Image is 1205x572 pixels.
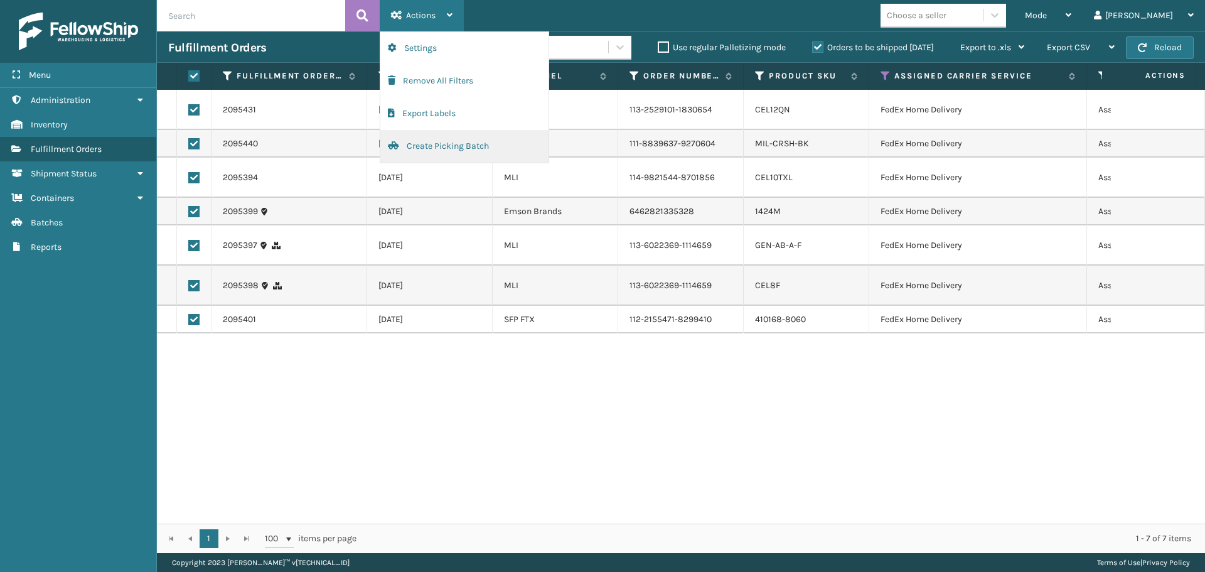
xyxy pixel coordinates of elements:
td: 113-6022369-1114659 [618,266,744,306]
td: [DATE] [367,198,493,225]
td: 6462821335328 [618,198,744,225]
td: MLI [493,225,618,266]
td: 113-6022369-1114659 [618,225,744,266]
label: Assigned Carrier Service [894,70,1063,82]
span: 100 [265,532,284,545]
label: Orders to be shipped [DATE] [812,42,934,53]
a: 1 [200,529,218,548]
div: 1 - 7 of 7 items [374,532,1191,545]
td: MLI [493,266,618,306]
td: 113-2529101-1830654 [618,90,744,130]
span: Reports [31,242,62,252]
td: FedEx Home Delivery [869,130,1087,158]
td: Amazon [493,130,618,158]
td: 111-8839637-9270604 [618,130,744,158]
a: GEN-AB-A-F [755,240,801,251]
span: Actions [406,10,436,21]
td: FedEx Home Delivery [869,225,1087,266]
p: Copyright 2023 [PERSON_NAME]™ v [TECHNICAL_ID] [172,553,350,572]
td: MLI [493,158,618,198]
button: Settings [380,32,549,65]
span: Inventory [31,119,68,130]
td: FedEx Home Delivery [869,266,1087,306]
a: 1424M [755,206,781,217]
td: FedEx Home Delivery [869,90,1087,130]
a: 2095398 [223,279,259,292]
td: [DATE] [367,90,493,130]
a: 2095397 [223,239,257,252]
td: 112-2155471-8299410 [618,306,744,333]
td: SFP FTX [493,306,618,333]
label: Product SKU [769,70,845,82]
td: MLI [493,90,618,130]
label: Fulfillment Order Id [237,70,343,82]
button: Create Picking Batch [380,130,549,163]
span: Fulfillment Orders [31,144,102,154]
a: 2095399 [223,205,258,218]
span: Export to .xls [960,42,1011,53]
span: Mode [1025,10,1047,21]
span: Containers [31,193,74,203]
td: 114-9821544-8701856 [618,158,744,198]
a: CEL12QN [755,104,790,115]
a: CEL8F [755,280,780,291]
a: 2095431 [223,104,256,116]
div: Choose a seller [887,9,946,22]
span: Shipment Status [31,168,97,179]
span: items per page [265,529,356,548]
span: Actions [1106,65,1193,86]
span: Administration [31,95,90,105]
td: FedEx Home Delivery [869,158,1087,198]
a: MIL-CRSH-BK [755,138,809,149]
button: Reload [1126,36,1194,59]
h3: Fulfillment Orders [168,40,266,55]
a: 2095394 [223,171,258,184]
td: FedEx Home Delivery [869,306,1087,333]
a: 2095440 [223,138,258,150]
span: Export CSV [1047,42,1090,53]
label: Use regular Palletizing mode [658,42,786,53]
a: 2095401 [223,313,256,326]
td: [DATE] [367,130,493,158]
span: Batches [31,217,63,228]
button: Remove All Filters [380,65,549,97]
td: [DATE] [367,158,493,198]
span: Menu [29,70,51,80]
img: logo [19,13,138,50]
div: | [1097,553,1190,572]
td: FedEx Home Delivery [869,198,1087,225]
td: [DATE] [367,225,493,266]
td: [DATE] [367,266,493,306]
a: Terms of Use [1097,558,1140,567]
label: Order Number [643,70,719,82]
td: Emson Brands [493,198,618,225]
a: Privacy Policy [1142,558,1190,567]
td: [DATE] [367,306,493,333]
button: Export Labels [380,97,549,130]
label: Channel [518,70,594,82]
a: 410168-8060 [755,314,806,325]
a: CEL10TXL [755,172,793,183]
